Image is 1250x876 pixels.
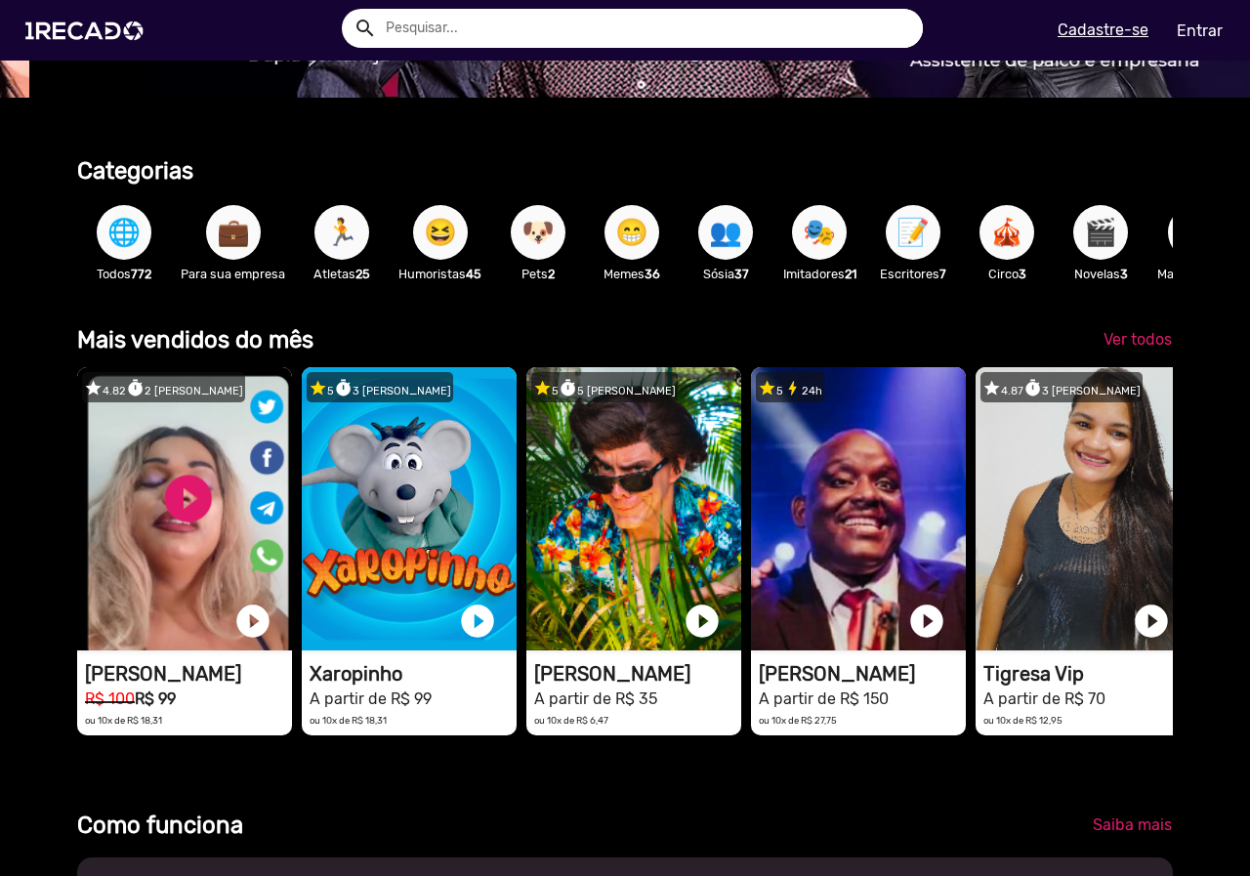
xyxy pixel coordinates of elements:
[1084,205,1117,260] span: 🎬
[645,267,660,281] b: 36
[979,205,1034,260] button: 🎪
[1132,602,1171,641] a: play_circle_filled
[734,267,749,281] b: 37
[876,265,950,283] p: Escritores
[983,715,1062,726] small: ou 10x de R$ 12,95
[310,662,517,686] h1: Xaropinho
[782,265,856,283] p: Imitadores
[233,602,272,641] a: play_circle_filled
[347,10,381,44] button: Example home icon
[77,367,292,650] video: 1RECADO vídeos dedicados para fãs e empresas
[1157,265,1232,283] p: Maquiagem
[413,205,468,260] button: 😆
[355,267,370,281] b: 25
[1058,21,1148,39] u: Cadastre-se
[683,602,722,641] a: play_circle_filled
[886,205,940,260] button: 📝
[983,689,1105,708] small: A partir de R$ 70
[424,205,457,260] span: 😆
[759,662,966,686] h1: [PERSON_NAME]
[548,267,555,281] b: 2
[526,367,741,650] video: 1RECADO vídeos dedicados para fãs e empresas
[907,602,946,641] a: play_circle_filled
[85,715,162,726] small: ou 10x de R$ 18,31
[534,689,657,708] small: A partir de R$ 35
[1104,330,1172,349] span: Ver todos
[803,205,836,260] span: 🎭
[325,205,358,260] span: 🏃
[305,265,379,283] p: Atletas
[302,367,517,650] video: 1RECADO vídeos dedicados para fãs e empresas
[976,367,1190,650] video: 1RECADO vídeos dedicados para fãs e empresas
[85,689,135,708] small: R$ 100
[85,662,292,686] h1: [PERSON_NAME]
[595,265,669,283] p: Memes
[1164,14,1235,48] a: Entrar
[310,715,387,726] small: ou 10x de R$ 18,31
[1077,808,1187,843] a: Saiba mais
[759,715,837,726] small: ou 10x de R$ 27,75
[77,326,313,354] b: Mais vendidos do mês
[77,812,243,839] b: Como funciona
[1073,205,1128,260] button: 🎬
[792,205,847,260] button: 🎭
[604,205,659,260] button: 😁
[990,205,1023,260] span: 🎪
[107,205,141,260] span: 🌐
[217,205,250,260] span: 💼
[939,267,946,281] b: 7
[1120,267,1128,281] b: 3
[310,689,432,708] small: A partir de R$ 99
[511,205,565,260] button: 🐶
[501,265,575,283] p: Pets
[466,267,481,281] b: 45
[521,205,555,260] span: 🐶
[1093,815,1172,834] span: Saiba mais
[751,367,966,650] video: 1RECADO vídeos dedicados para fãs e empresas
[845,267,856,281] b: 21
[1063,265,1138,283] p: Novelas
[534,662,741,686] h1: [PERSON_NAME]
[759,689,889,708] small: A partir de R$ 150
[615,205,648,260] span: 😁
[1019,267,1026,281] b: 3
[688,265,763,283] p: Sósia
[698,205,753,260] button: 👥
[87,265,161,283] p: Todos
[97,205,151,260] button: 🌐
[983,662,1190,686] h1: Tigresa Vip
[534,715,608,726] small: ou 10x de R$ 6,47
[131,267,151,281] b: 772
[135,689,176,708] b: R$ 99
[314,205,369,260] button: 🏃
[398,265,481,283] p: Humoristas
[206,205,261,260] button: 💼
[458,602,497,641] a: play_circle_filled
[354,17,377,40] mat-icon: Example home icon
[371,9,923,48] input: Pesquisar...
[896,205,930,260] span: 📝
[77,157,193,185] b: Categorias
[970,265,1044,283] p: Circo
[709,205,742,260] span: 👥
[181,265,285,283] p: Para sua empresa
